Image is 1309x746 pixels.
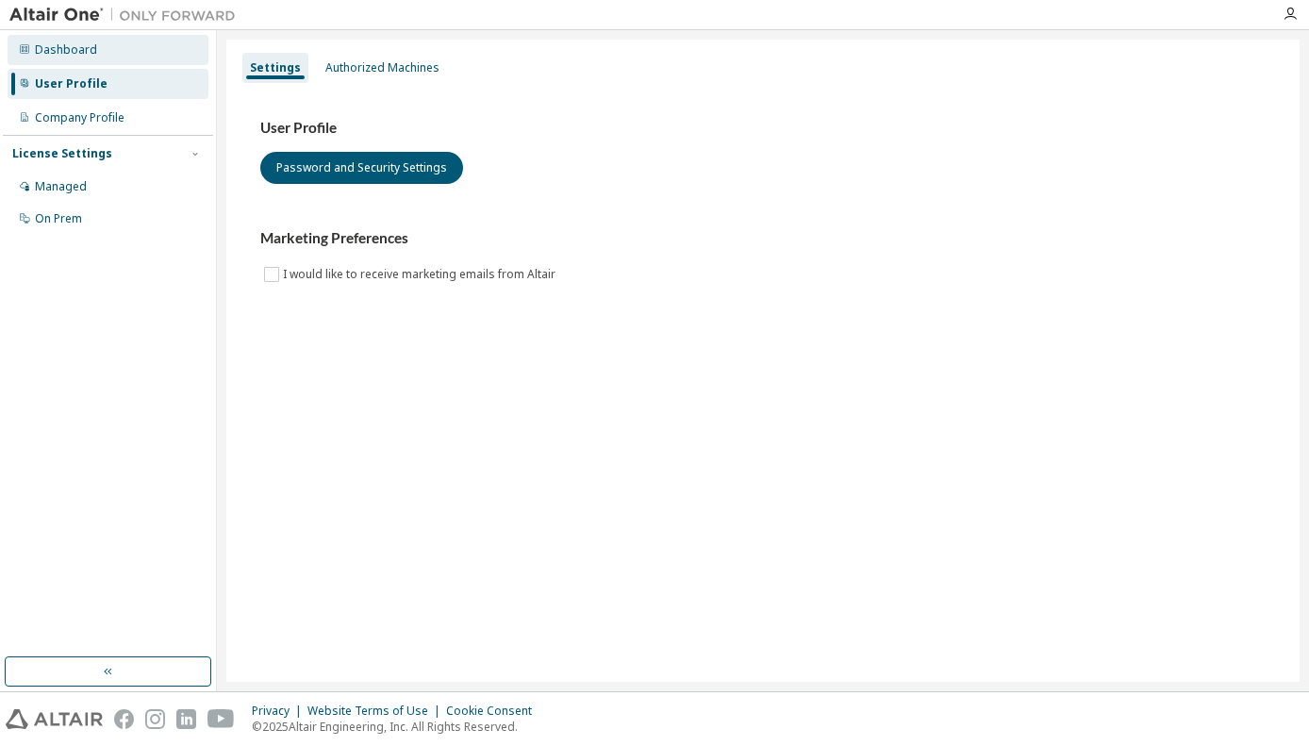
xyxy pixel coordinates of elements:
[35,110,124,125] div: Company Profile
[446,704,543,719] div: Cookie Consent
[260,119,1266,138] h3: User Profile
[114,709,134,729] img: facebook.svg
[252,704,307,719] div: Privacy
[12,146,112,161] div: License Settings
[252,719,543,735] p: © 2025 Altair Engineering, Inc. All Rights Reserved.
[260,152,463,184] button: Password and Security Settings
[307,704,446,719] div: Website Terms of Use
[35,179,87,194] div: Managed
[176,709,196,729] img: linkedin.svg
[35,76,108,91] div: User Profile
[250,60,301,75] div: Settings
[207,709,235,729] img: youtube.svg
[283,263,559,286] label: I would like to receive marketing emails from Altair
[6,709,103,729] img: altair_logo.svg
[35,42,97,58] div: Dashboard
[35,211,82,226] div: On Prem
[325,60,439,75] div: Authorized Machines
[145,709,165,729] img: instagram.svg
[9,6,245,25] img: Altair One
[260,229,1266,248] h3: Marketing Preferences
